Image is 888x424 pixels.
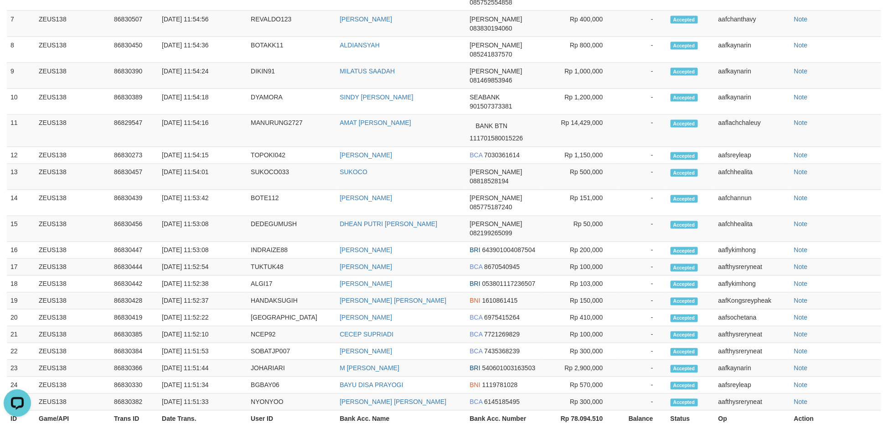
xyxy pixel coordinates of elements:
[542,190,617,216] td: Rp 151,000
[794,195,808,202] a: Note
[110,37,158,63] td: 86830450
[7,259,35,276] td: 17
[794,280,808,288] a: Note
[794,247,808,254] a: Note
[617,89,667,115] td: -
[110,310,158,326] td: 86830419
[158,147,247,164] td: [DATE] 11:54:15
[617,394,667,411] td: -
[340,119,411,127] a: AMAT [PERSON_NAME]
[470,41,522,49] span: [PERSON_NAME]
[617,293,667,310] td: -
[794,67,808,75] a: Note
[715,63,790,89] td: aafkaynarin
[794,221,808,228] a: Note
[470,314,482,321] span: BCA
[110,216,158,242] td: 86830456
[617,343,667,360] td: -
[470,297,480,305] span: BNI
[247,164,336,190] td: SUKOCO033
[542,377,617,394] td: Rp 570,000
[110,377,158,394] td: 86830330
[7,216,35,242] td: 15
[482,247,536,254] span: Copy 643901004087504 to clipboard
[7,37,35,63] td: 8
[340,41,380,49] a: ALDIANSYAH
[617,147,667,164] td: -
[671,16,698,24] span: Accepted
[715,147,790,164] td: aafsreyleap
[617,259,667,276] td: -
[247,377,336,394] td: BGBAY06
[158,343,247,360] td: [DATE] 11:51:53
[340,331,393,338] a: CECEP SUPRIADI
[470,178,509,185] span: Copy 08818528194 to clipboard
[470,398,482,406] span: BCA
[715,242,790,259] td: aaflykimhong
[794,348,808,355] a: Note
[671,365,698,373] span: Accepted
[484,314,520,321] span: Copy 6975415264 to clipboard
[671,348,698,356] span: Accepted
[158,164,247,190] td: [DATE] 11:54:01
[247,190,336,216] td: BOTE112
[617,326,667,343] td: -
[7,343,35,360] td: 22
[110,11,158,37] td: 86830507
[470,25,512,32] span: Copy 083830194060 to clipboard
[158,377,247,394] td: [DATE] 11:51:34
[617,190,667,216] td: -
[470,103,512,110] span: Copy 901507373381 to clipboard
[794,152,808,159] a: Note
[542,310,617,326] td: Rp 410,000
[340,169,367,176] a: SUKOCO
[484,398,520,406] span: Copy 6145185495 to clipboard
[484,331,520,338] span: Copy 7721269829 to clipboard
[794,331,808,338] a: Note
[671,42,698,50] span: Accepted
[340,382,403,389] a: BAYU DISA PRAYOGI
[542,326,617,343] td: Rp 100,000
[35,259,110,276] td: ZEUS138
[470,221,522,228] span: [PERSON_NAME]
[7,115,35,147] td: 11
[470,247,480,254] span: BRI
[482,365,536,372] span: Copy 540601003163503 to clipboard
[794,119,808,127] a: Note
[247,216,336,242] td: DEDEGUMUSH
[158,190,247,216] td: [DATE] 11:53:42
[35,115,110,147] td: ZEUS138
[340,16,392,23] a: [PERSON_NAME]
[247,326,336,343] td: NCEP92
[158,11,247,37] td: [DATE] 11:54:56
[671,247,698,255] span: Accepted
[247,63,336,89] td: DIKIN91
[340,247,392,254] a: [PERSON_NAME]
[617,115,667,147] td: -
[794,16,808,23] a: Note
[7,164,35,190] td: 13
[247,360,336,377] td: JOHARIARI
[110,276,158,293] td: 86830442
[158,276,247,293] td: [DATE] 11:52:38
[110,259,158,276] td: 86830444
[158,115,247,147] td: [DATE] 11:54:16
[247,115,336,147] td: MANURUNG2727
[671,68,698,76] span: Accepted
[542,63,617,89] td: Rp 1,000,000
[35,293,110,310] td: ZEUS138
[247,242,336,259] td: INDRAIZE88
[671,281,698,289] span: Accepted
[35,326,110,343] td: ZEUS138
[35,343,110,360] td: ZEUS138
[35,360,110,377] td: ZEUS138
[340,314,392,321] a: [PERSON_NAME]
[794,297,808,305] a: Note
[715,190,790,216] td: aafchannun
[617,276,667,293] td: -
[340,297,446,305] a: [PERSON_NAME] [PERSON_NAME]
[247,276,336,293] td: ALGI17
[715,89,790,115] td: aafkaynarin
[110,242,158,259] td: 86830447
[110,360,158,377] td: 86830366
